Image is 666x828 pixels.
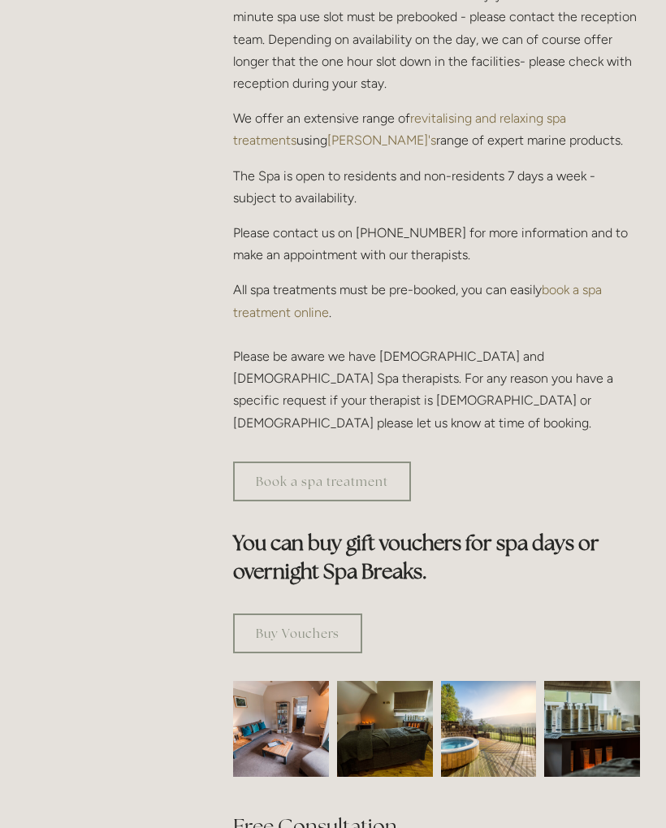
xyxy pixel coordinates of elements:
a: Buy Vouchers [233,614,362,654]
p: We offer an extensive range of using range of expert marine products. [233,108,640,152]
a: [PERSON_NAME]'s [327,133,436,149]
strong: You can buy gift vouchers for spa days or overnight Spa Breaks. [233,531,603,585]
a: book a spa treatment online [233,283,605,320]
a: Book a spa treatment [233,462,411,502]
p: All spa treatments must be pre-booked, you can easily . Please be aware we have [DEMOGRAPHIC_DATA... [233,280,640,434]
p: Please contact us on [PHONE_NUMBER] for more information and to make an appointment with our ther... [233,223,640,267]
img: Outdoor jacuzzi with a view of the Peak District, Losehill House Hotel and Spa [441,682,537,778]
img: Body creams in the spa room, Losehill House Hotel and Spa [521,682,664,778]
img: Waiting room, spa room, Losehill House Hotel and Spa [210,682,353,778]
p: The Spa is open to residents and non-residents 7 days a week - subject to availability. [233,166,640,210]
img: Spa room, Losehill House Hotel and Spa [313,682,456,778]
